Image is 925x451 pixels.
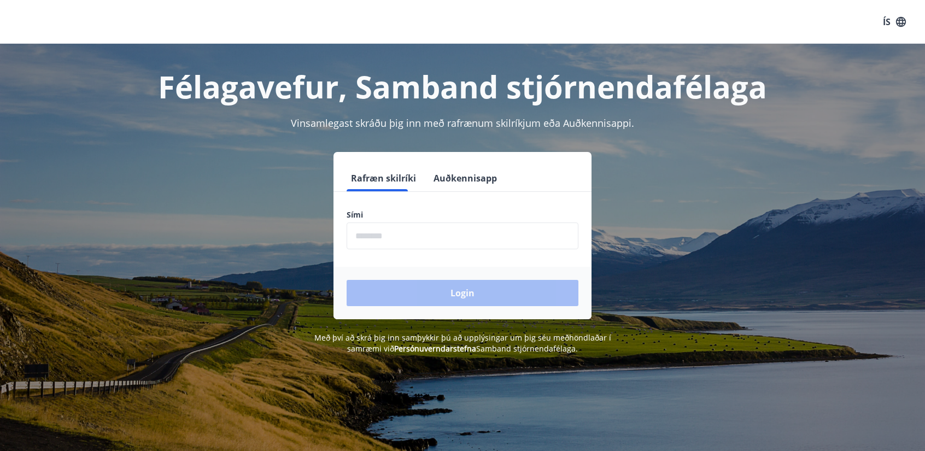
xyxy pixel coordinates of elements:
[82,66,843,107] h1: Félagavefur, Samband stjórnendafélaga
[347,165,420,191] button: Rafræn skilríki
[347,209,578,220] label: Sími
[314,332,611,354] span: Með því að skrá þig inn samþykkir þú að upplýsingar um þig séu meðhöndlaðar í samræmi við Samband...
[291,116,634,130] span: Vinsamlegast skráðu þig inn með rafrænum skilríkjum eða Auðkennisappi.
[394,343,476,354] a: Persónuverndarstefna
[877,12,912,32] button: ÍS
[429,165,501,191] button: Auðkennisapp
